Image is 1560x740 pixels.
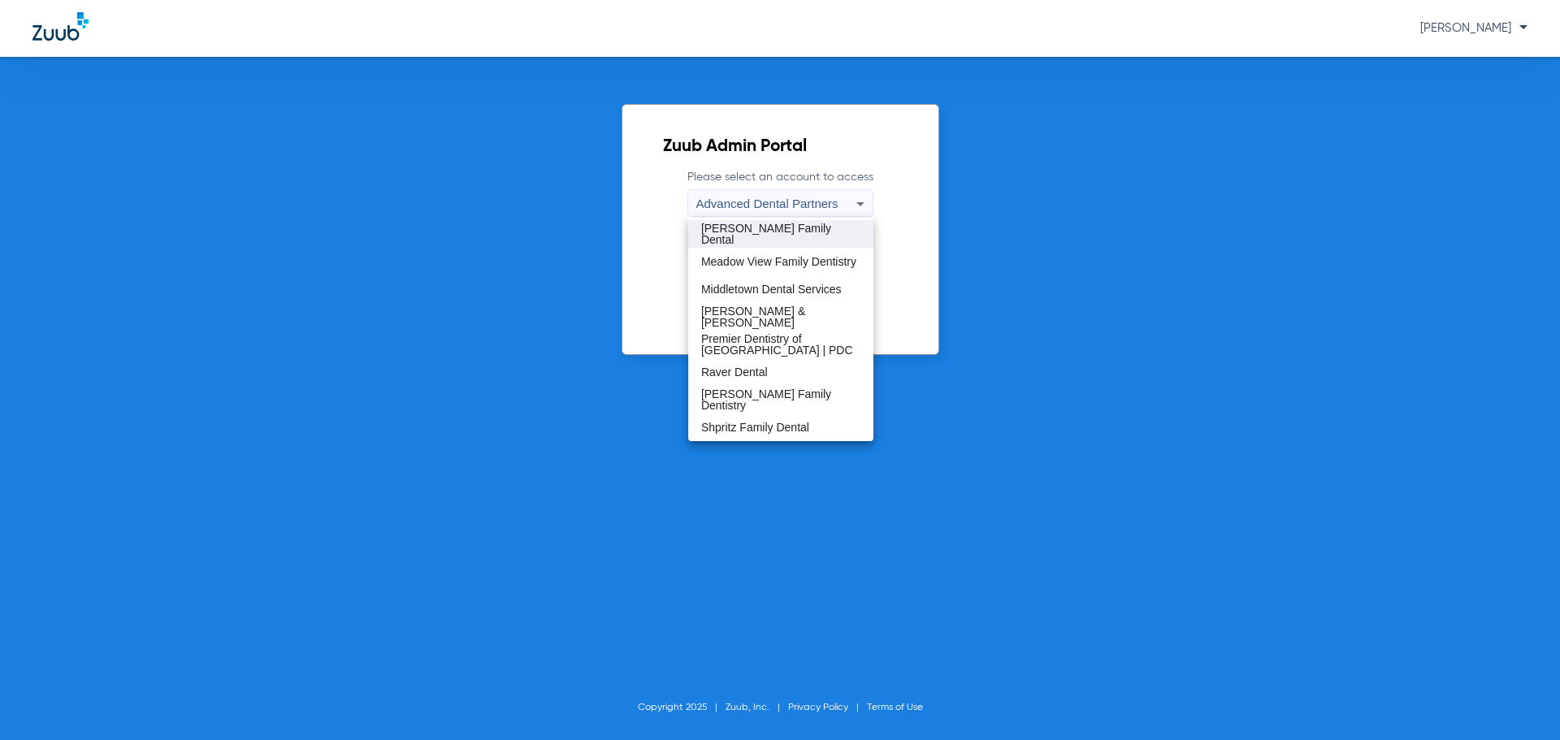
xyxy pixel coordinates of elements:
[701,388,860,411] span: [PERSON_NAME] Family Dentistry
[701,366,768,378] span: Raver Dental
[701,223,860,245] span: [PERSON_NAME] Family Dental
[701,283,842,295] span: Middletown Dental Services
[701,256,856,267] span: Meadow View Family Dentistry
[701,333,860,356] span: Premier Dentistry of [GEOGRAPHIC_DATA] | PDC
[701,422,809,433] span: Shpritz Family Dental
[701,305,860,328] span: [PERSON_NAME] & [PERSON_NAME]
